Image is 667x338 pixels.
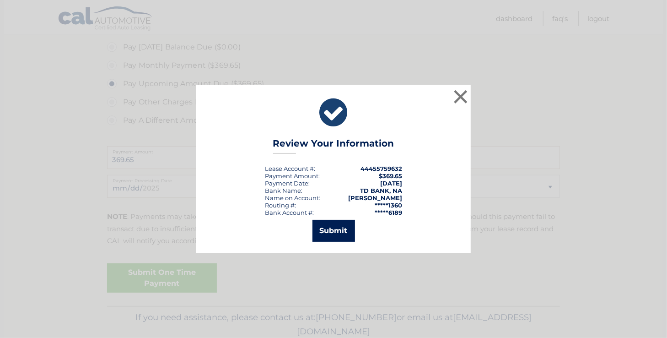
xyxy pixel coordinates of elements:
div: : [265,180,310,187]
strong: 44455759632 [360,165,402,172]
div: Payment Amount: [265,172,320,180]
strong: TD BANK, NA [360,187,402,194]
span: $369.65 [379,172,402,180]
div: Routing #: [265,202,296,209]
button: Submit [312,220,355,242]
div: Lease Account #: [265,165,315,172]
span: Payment Date [265,180,308,187]
button: × [452,87,470,106]
h3: Review Your Information [273,138,394,154]
strong: [PERSON_NAME] [348,194,402,202]
div: Name on Account: [265,194,320,202]
div: Bank Account #: [265,209,314,216]
span: [DATE] [380,180,402,187]
div: Bank Name: [265,187,302,194]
